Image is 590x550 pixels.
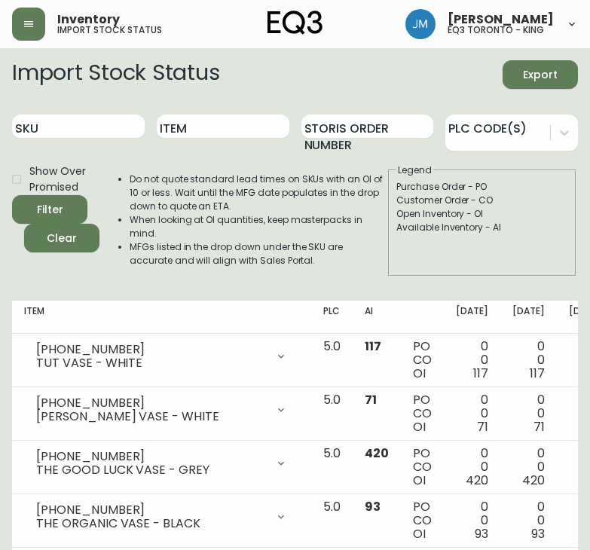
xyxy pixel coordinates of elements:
span: Export [515,66,566,84]
th: AI [353,301,401,334]
span: OI [413,418,426,435]
span: OI [413,472,426,489]
li: MFGs listed in the drop down under the SKU are accurate and will align with Sales Portal. [130,240,387,267]
div: [PHONE_NUMBER]TUT VASE - WHITE [24,340,299,373]
th: [DATE] [500,301,557,334]
div: 0 0 [512,447,545,487]
div: 0 0 [512,500,545,541]
legend: Legend [396,163,433,177]
h5: import stock status [57,26,162,35]
div: [PHONE_NUMBER]THE GOOD LUCK VASE - GREY [24,447,299,480]
span: 117 [473,365,488,382]
td: 5.0 [311,494,353,548]
span: 117 [365,338,381,355]
div: TUT VASE - WHITE [36,356,266,370]
h5: eq3 toronto - king [448,26,544,35]
span: 93 [365,498,381,515]
li: Do not quote standard lead times on SKUs with an OI of 10 or less. Wait until the MFG date popula... [130,173,387,213]
div: [PHONE_NUMBER]THE ORGANIC VASE - BLACK [24,500,299,533]
div: PO CO [413,500,432,541]
span: OI [413,365,426,382]
div: THE GOOD LUCK VASE - GREY [36,463,266,477]
span: OI [413,525,426,542]
span: 93 [531,525,545,542]
div: Customer Order - CO [396,194,568,207]
img: b88646003a19a9f750de19192e969c24 [405,9,436,39]
button: Filter [12,195,87,224]
div: [PHONE_NUMBER] [36,503,266,517]
span: 420 [365,445,389,462]
div: PO CO [413,340,432,380]
div: 0 0 [456,393,488,434]
div: Open Inventory - OI [396,207,568,221]
div: [PHONE_NUMBER][PERSON_NAME] VASE - WHITE [24,393,299,426]
div: 0 0 [456,500,488,541]
th: PLC [311,301,353,334]
td: 5.0 [311,441,353,494]
span: 71 [365,391,377,408]
img: logo [267,11,323,35]
div: [PHONE_NUMBER] [36,396,266,410]
td: 5.0 [311,334,353,387]
h2: Import Stock Status [12,60,219,89]
div: [PHONE_NUMBER] [36,343,266,356]
li: When looking at OI quantities, keep masterpacks in mind. [130,213,387,240]
div: 0 0 [512,340,545,380]
button: Export [503,60,578,89]
div: 0 0 [456,447,488,487]
div: PO CO [413,447,432,487]
div: 0 0 [512,393,545,434]
span: 71 [533,418,545,435]
span: 93 [475,525,488,542]
span: 420 [522,472,545,489]
div: [PERSON_NAME] VASE - WHITE [36,410,266,423]
button: Clear [24,224,99,252]
span: Inventory [57,14,120,26]
span: Clear [36,229,87,248]
div: 0 0 [456,340,488,380]
div: Purchase Order - PO [396,180,568,194]
th: Item [12,301,311,334]
span: [PERSON_NAME] [448,14,554,26]
div: Available Inventory - AI [396,221,568,234]
div: [PHONE_NUMBER] [36,450,266,463]
span: 117 [530,365,545,382]
th: [DATE] [444,301,500,334]
div: THE ORGANIC VASE - BLACK [36,517,266,530]
span: 420 [466,472,488,489]
span: 71 [477,418,488,435]
span: Show Over Promised [29,163,87,195]
div: PO CO [413,393,432,434]
td: 5.0 [311,387,353,441]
